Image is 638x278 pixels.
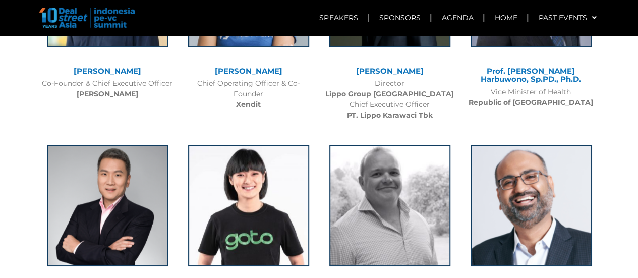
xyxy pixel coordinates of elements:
b: Republic of [GEOGRAPHIC_DATA] [469,98,593,107]
div: Director Chief Executive Officer [324,78,455,121]
b: PT. Lippo Karawaci Tbk [347,110,433,120]
a: Home [484,6,527,29]
b: Lippo Group [GEOGRAPHIC_DATA] [325,89,454,98]
b: Xendit [236,100,261,109]
img: Abhishek Mittal [471,145,592,266]
div: Chief Operating Officer & Co-Founder [183,78,314,110]
a: Speakers [309,6,368,29]
a: Sponsors [369,6,430,29]
a: Past Events [528,6,606,29]
b: [PERSON_NAME] [77,89,138,98]
div: Co-Founder & Chief Executive Officer [42,78,173,99]
a: Agenda [431,6,483,29]
a: [PERSON_NAME] [74,66,141,76]
a: [PERSON_NAME] [356,66,424,76]
div: Vice Minister of Health [466,87,597,108]
a: [PERSON_NAME] [215,66,282,76]
img: Catherine Hindra Sutjahyo [188,145,309,266]
a: Prof. [PERSON_NAME] Harbuwono, Sp.PD., Ph.D. [481,66,581,84]
img: DH LI pic [329,145,450,266]
img: shunwei_Tuck Lye Koh [47,145,168,266]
